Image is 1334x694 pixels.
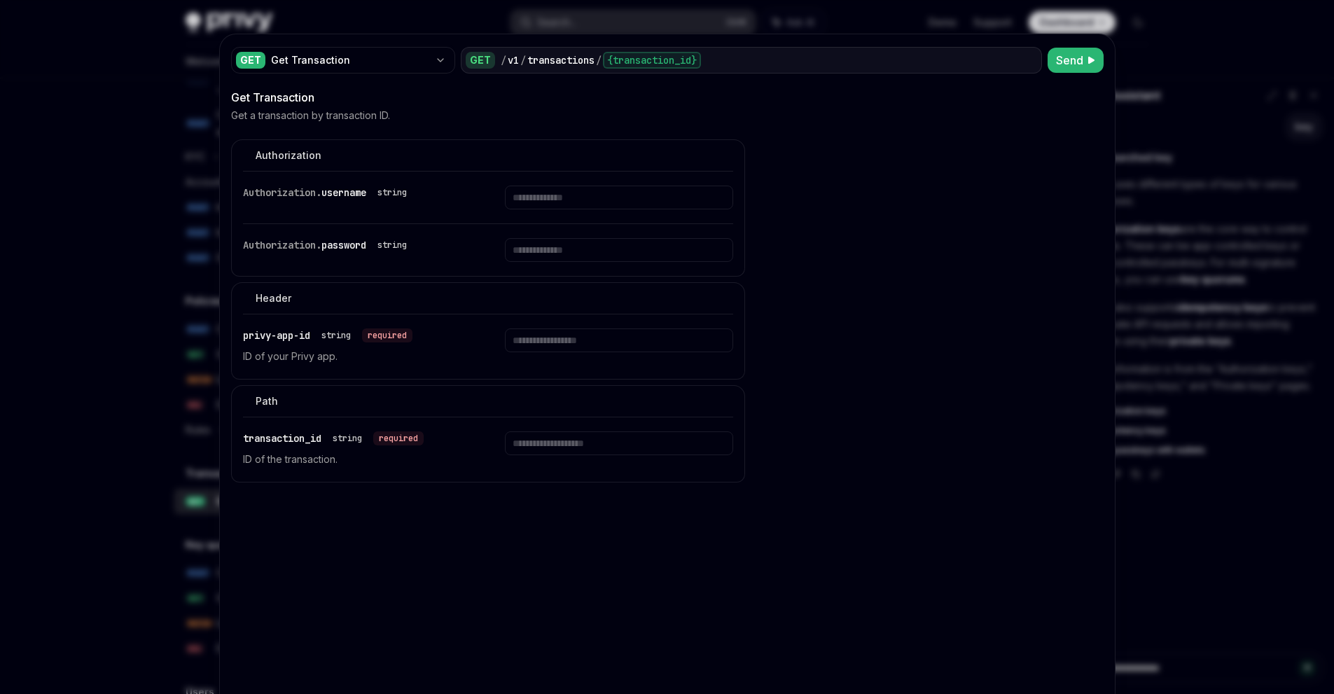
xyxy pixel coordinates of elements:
div: transaction_id [243,431,424,445]
button: expand input section [231,282,746,314]
div: string [333,433,362,444]
div: Authorization.password [243,238,412,252]
span: Send [1056,52,1083,69]
div: Get Transaction [231,89,746,106]
div: string [377,240,407,251]
span: Authorization. [243,186,321,199]
div: string [321,330,351,341]
button: GETGet Transaction [231,46,455,75]
p: ID of the transaction. [243,451,471,468]
div: string [377,187,407,198]
p: ID of your Privy app. [243,348,471,365]
span: password [321,239,366,251]
div: Path [256,393,278,410]
div: Authorization.username [243,186,412,200]
p: Get a transaction by transaction ID. [231,109,390,123]
div: transactions [527,53,595,67]
div: Get Transaction [271,53,429,67]
span: Authorization. [243,239,321,251]
div: / [596,53,602,67]
button: expand input section [231,139,746,171]
div: Header [256,290,291,307]
div: / [520,53,526,67]
div: Authorization [256,147,321,164]
div: {transaction_id} [603,52,701,69]
span: username [321,186,366,199]
div: privy-app-id [243,328,412,342]
div: required [362,328,412,342]
button: Send [1048,48,1104,73]
span: transaction_id [243,432,321,445]
div: required [373,431,424,445]
div: GET [466,52,495,69]
div: v1 [508,53,519,67]
div: / [501,53,506,67]
div: GET [236,52,265,69]
button: expand input section [231,385,746,417]
span: privy-app-id [243,329,310,342]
